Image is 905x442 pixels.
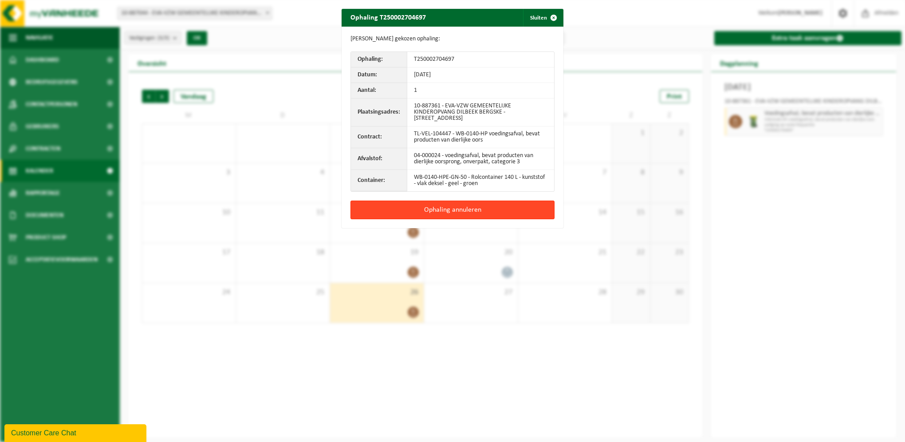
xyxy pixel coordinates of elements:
td: T250002704697 [407,52,554,67]
td: TL-VEL-104447 - WB-0140-HP voedingsafval, bevat producten van dierlijke oors [407,126,554,148]
button: Ophaling annuleren [350,201,555,219]
h2: Ophaling T250002704697 [342,9,435,26]
th: Ophaling: [351,52,407,67]
th: Container: [351,170,407,191]
td: WB-0140-HPE-GN-50 - Rolcontainer 140 L - kunststof - vlak deksel - geel - groen [407,170,554,191]
td: [DATE] [407,67,554,83]
th: Afvalstof: [351,148,407,170]
th: Plaatsingsadres: [351,99,407,126]
button: Sluiten [523,9,563,27]
td: 1 [407,83,554,99]
td: 10-887361 - EVA-VZW GEMEENTELIJKE KINDEROPVANG DILBEEK BERGSKE - [STREET_ADDRESS] [407,99,554,126]
th: Contract: [351,126,407,148]
th: Aantal: [351,83,407,99]
iframe: chat widget [4,422,148,442]
th: Datum: [351,67,407,83]
td: 04-000024 - voedingsafval, bevat producten van dierlijke oorsprong, onverpakt, categorie 3 [407,148,554,170]
p: [PERSON_NAME] gekozen ophaling: [350,36,555,43]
